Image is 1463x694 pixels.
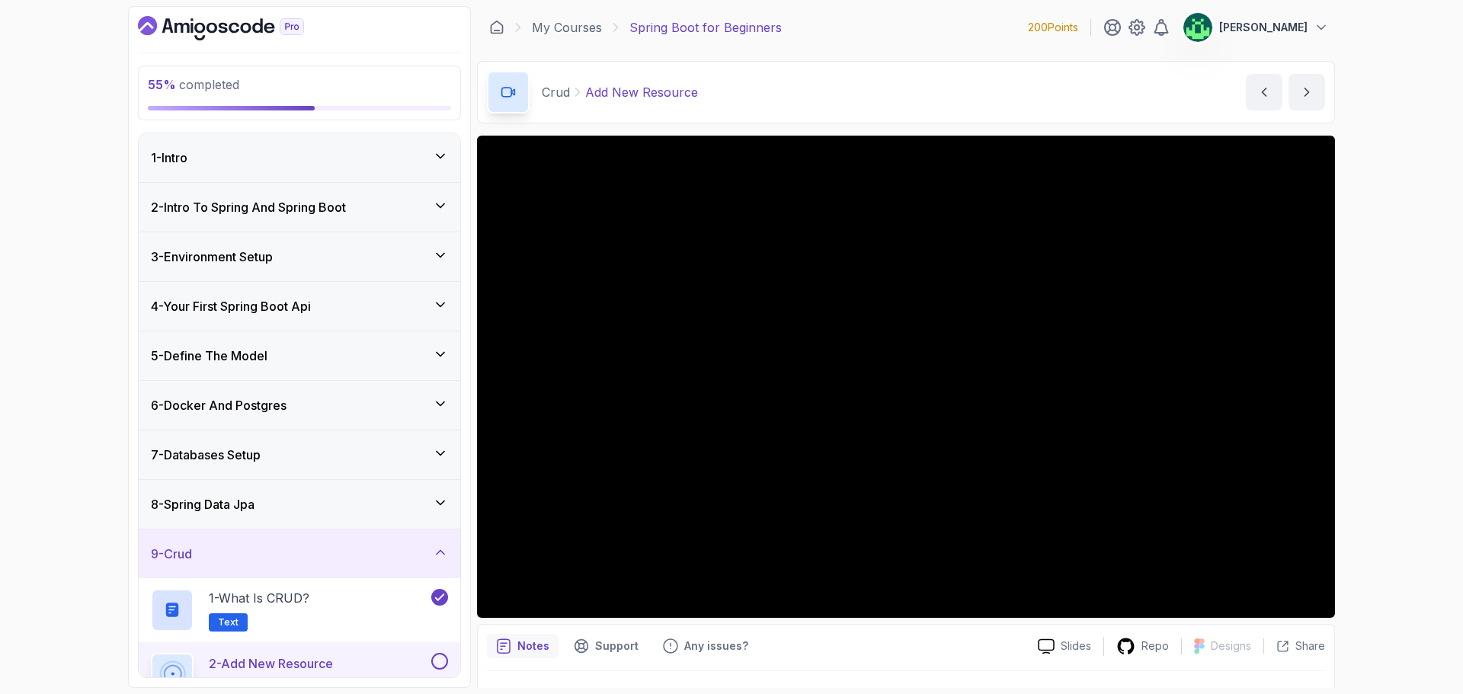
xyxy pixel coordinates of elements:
h3: 1 - Intro [151,149,187,167]
p: Share [1295,638,1325,654]
p: 200 Points [1028,20,1078,35]
p: Spring Boot for Beginners [629,18,782,37]
button: 2-Intro To Spring And Spring Boot [139,183,460,232]
h3: 7 - Databases Setup [151,446,261,464]
button: 1-What is CRUD?Text [151,589,448,632]
span: completed [148,77,239,92]
button: 1-Intro [139,133,460,182]
button: Support button [565,634,648,658]
a: Slides [1026,638,1103,654]
iframe: chat widget [1369,599,1463,671]
h3: 8 - Spring Data Jpa [151,495,255,513]
button: 3-Environment Setup [139,232,460,281]
h3: 3 - Environment Setup [151,248,273,266]
p: 1 - What is CRUD? [209,589,309,607]
button: 9-Crud [139,529,460,578]
h3: 9 - Crud [151,545,192,563]
a: Dashboard [489,20,504,35]
h3: 6 - Docker And Postgres [151,396,287,414]
h3: 2 - Intro To Spring And Spring Boot [151,198,346,216]
button: 8-Spring Data Jpa [139,480,460,529]
iframe: 1 - Add New Resource [477,136,1335,618]
p: Notes [517,638,549,654]
p: Designs [1211,638,1251,654]
p: [PERSON_NAME] [1219,20,1308,35]
button: next content [1289,74,1325,110]
p: Add New Resource [585,83,698,101]
button: Share [1263,638,1325,654]
h3: 4 - Your First Spring Boot Api [151,297,311,315]
button: user profile image[PERSON_NAME] [1183,12,1329,43]
button: Feedback button [654,634,757,658]
p: Any issues? [684,638,748,654]
p: Repo [1141,638,1169,654]
span: Text [218,616,238,628]
button: previous content [1246,74,1282,110]
a: Repo [1104,637,1181,656]
button: 7-Databases Setup [139,430,460,479]
img: user profile image [1183,13,1212,42]
p: Support [595,638,639,654]
span: 55 % [148,77,176,92]
p: 2 - Add New Resource [209,654,333,673]
h3: 5 - Define The Model [151,347,267,365]
p: Slides [1061,638,1091,654]
p: Crud [542,83,570,101]
button: notes button [487,634,559,658]
button: 6-Docker And Postgres [139,381,460,430]
a: Dashboard [138,16,339,40]
button: 5-Define The Model [139,331,460,380]
button: 4-Your First Spring Boot Api [139,282,460,331]
a: My Courses [532,18,602,37]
